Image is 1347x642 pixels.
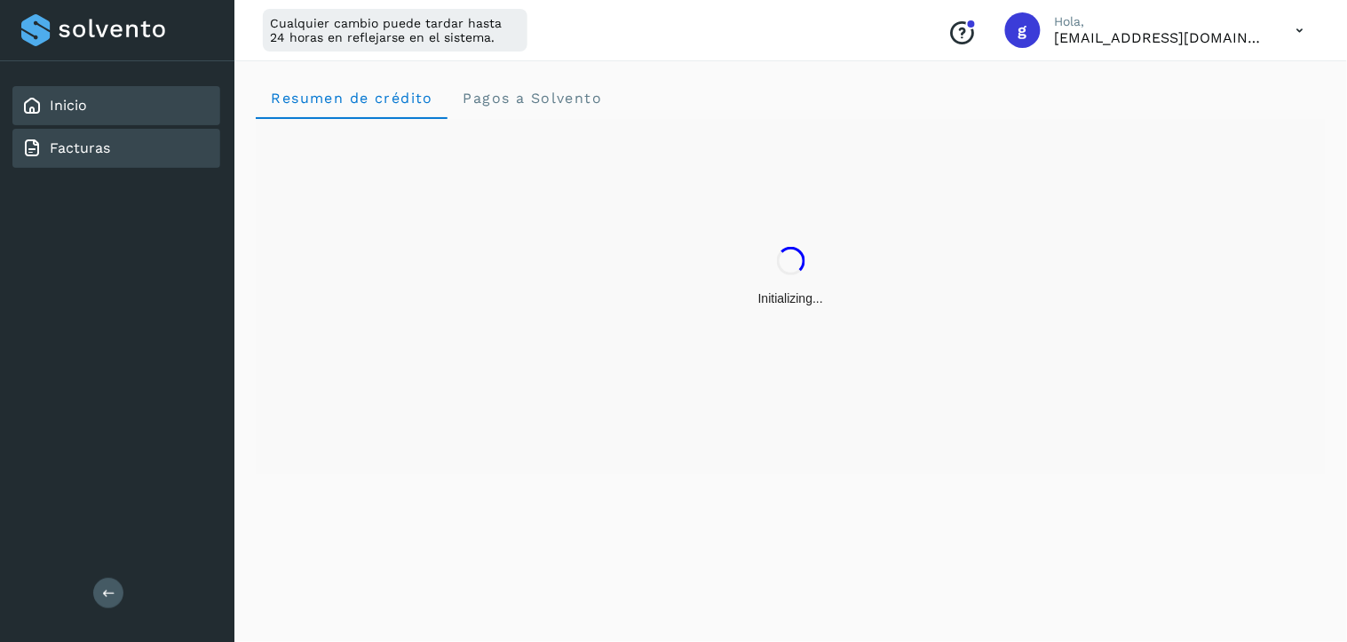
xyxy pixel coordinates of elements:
p: Hola, [1055,14,1268,29]
p: gdl_silver@hotmail.com [1055,29,1268,46]
a: Facturas [50,139,110,156]
span: Pagos a Solvento [462,90,602,107]
a: Inicio [50,97,87,114]
div: Facturas [12,129,220,168]
span: Resumen de crédito [270,90,433,107]
div: Cualquier cambio puede tardar hasta 24 horas en reflejarse en el sistema. [263,9,527,52]
div: Inicio [12,86,220,125]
